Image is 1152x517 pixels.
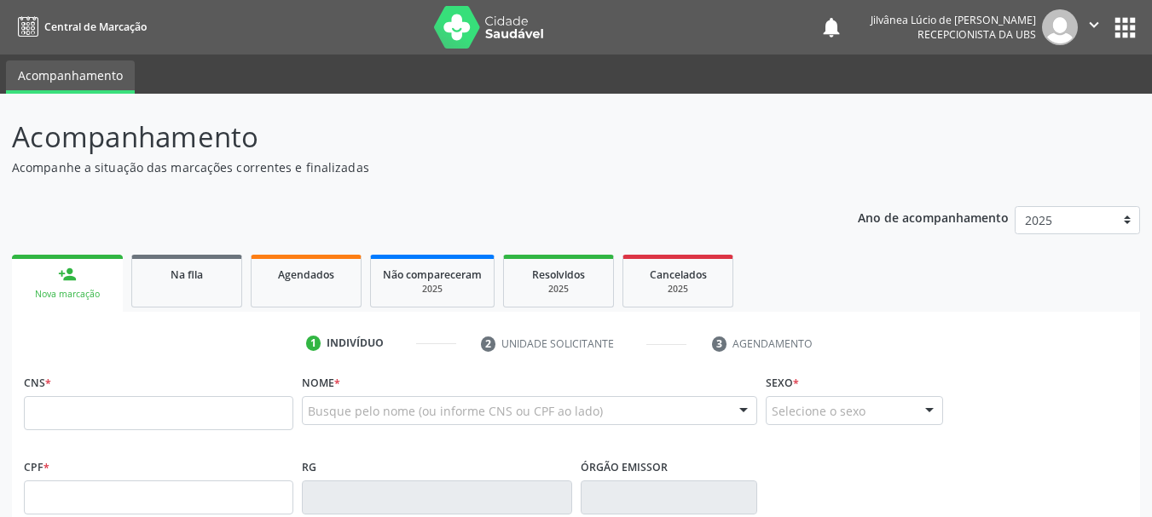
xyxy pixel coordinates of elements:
[858,206,1009,227] p: Ano de acompanhamento
[516,283,601,296] div: 2025
[766,370,799,396] label: Sexo
[58,265,77,284] div: person_add
[383,267,482,282] span: Não compareceram
[581,454,668,480] label: Órgão emissor
[532,267,585,282] span: Resolvidos
[1078,9,1110,45] button: 
[24,288,111,301] div: Nova marcação
[383,283,482,296] div: 2025
[171,267,203,282] span: Na fila
[44,20,147,34] span: Central de Marcação
[327,336,384,351] div: Indivíduo
[772,402,865,420] span: Selecione o sexo
[12,158,802,176] p: Acompanhe a situação das marcações correntes e finalizadas
[278,267,334,282] span: Agendados
[12,116,802,158] p: Acompanhamento
[12,13,147,41] a: Central de Marcação
[918,27,1036,42] span: Recepcionista da UBS
[871,13,1036,27] div: Jilvânea Lúcio de [PERSON_NAME]
[24,370,51,396] label: CNS
[302,454,316,480] label: RG
[6,60,135,94] a: Acompanhamento
[308,402,603,420] span: Busque pelo nome (ou informe CNS ou CPF ao lado)
[819,15,843,39] button: notifications
[306,336,321,351] div: 1
[635,283,721,296] div: 2025
[302,370,340,396] label: Nome
[1042,9,1078,45] img: img
[650,267,707,282] span: Cancelados
[1110,13,1140,43] button: apps
[1085,15,1103,34] i: 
